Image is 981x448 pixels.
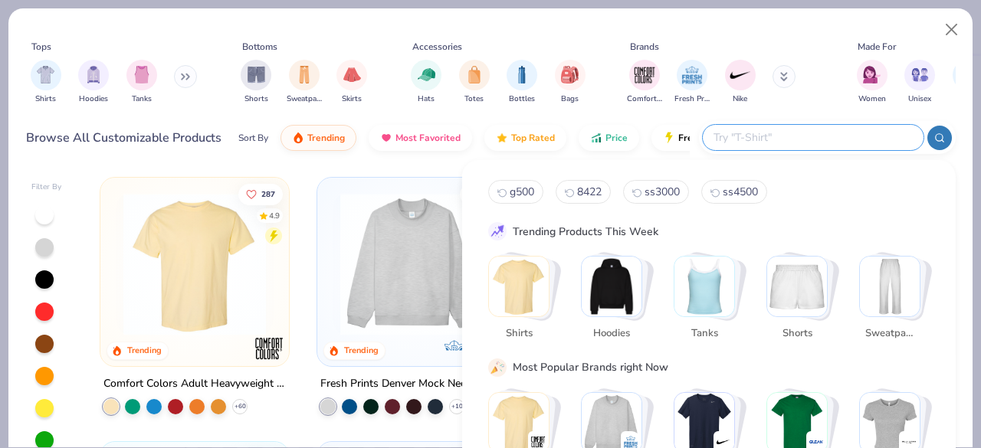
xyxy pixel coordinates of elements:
img: Sweatpants Image [296,66,313,83]
span: g500 [510,185,534,199]
button: filter button [241,60,271,105]
button: filter button [555,60,586,105]
div: Comfort Colors Adult Heavyweight T-Shirt [103,374,286,394]
img: most_fav.gif [380,132,392,144]
span: Totes [464,93,484,105]
img: Totes Image [466,66,483,83]
button: Stack Card Button Hoodies [581,256,651,347]
button: filter button [857,60,887,105]
div: filter for Shorts [241,60,271,105]
span: Top Rated [511,132,555,144]
button: filter button [411,60,441,105]
button: filter button [336,60,367,105]
div: filter for Tanks [126,60,157,105]
button: Price [579,125,639,151]
button: Like [238,183,283,204]
span: Comfort Colors [627,93,662,105]
img: Hats Image [418,66,435,83]
span: + 10 [451,402,463,411]
img: Nike Image [729,64,752,87]
span: 8422 [577,185,602,199]
button: filter button [459,60,490,105]
div: filter for Hoodies [78,60,109,105]
span: Tanks [679,325,729,341]
span: Shirts [494,325,543,341]
button: 84221 [556,180,611,204]
div: filter for Totes [459,60,490,105]
img: Women Image [863,66,881,83]
span: Shorts [772,325,822,341]
div: Fresh Prints Denver Mock Neck Heavyweight Sweatshirt [320,374,503,394]
span: Unisex [908,93,931,105]
button: Fresh Prints Flash [651,125,828,151]
img: Shirts Image [37,66,54,83]
div: filter for Comfort Colors [627,60,662,105]
img: Shorts Image [248,66,265,83]
img: Hoodies Image [85,66,102,83]
div: Most Popular Brands right Now [513,359,668,375]
img: flash.gif [663,132,675,144]
button: ss45003 [701,180,767,204]
div: Browse All Customizable Products [26,129,221,147]
span: Most Favorited [395,132,461,144]
span: Shorts [244,93,268,105]
div: Bottoms [242,40,277,54]
img: trending.gif [292,132,304,144]
span: Sweatpants [865,325,914,341]
span: Hoodies [79,93,108,105]
img: Comfort Colors logo [253,333,284,364]
div: filter for Women [857,60,887,105]
button: Close [937,15,966,44]
img: Tanks Image [133,66,150,83]
button: Top Rated [484,125,566,151]
div: Accessories [412,40,462,54]
button: filter button [31,60,61,105]
div: Filter By [31,181,62,193]
button: Stack Card Button Tanks [674,256,744,347]
span: 287 [261,190,275,198]
button: g5000 [488,180,543,204]
span: + 60 [234,402,245,411]
button: Stack Card Button Shirts [488,256,559,347]
button: ss30002 [623,180,689,204]
div: filter for Hats [411,60,441,105]
img: Bags Image [561,66,578,83]
span: Trending [307,132,345,144]
button: filter button [287,60,322,105]
img: Fresh Prints Image [681,64,704,87]
div: 4.9 [269,210,280,221]
span: Fresh Prints [674,93,710,105]
div: filter for Shirts [31,60,61,105]
span: Shirts [35,93,56,105]
div: Sort By [238,131,268,145]
img: party_popper.gif [490,360,504,374]
img: f5d85501-0dbb-4ee4-b115-c08fa3845d83 [333,193,490,335]
span: Fresh Prints Flash [678,132,757,144]
img: Bottles Image [513,66,530,83]
button: filter button [674,60,710,105]
button: Stack Card Button Shorts [766,256,837,347]
img: Hoodies [582,257,641,316]
span: Bottles [509,93,535,105]
div: filter for Nike [725,60,756,105]
img: 029b8af0-80e6-406f-9fdc-fdf898547912 [116,193,274,335]
span: Nike [733,93,747,105]
div: Trending Products This Week [513,223,658,239]
img: Skirts Image [343,66,361,83]
span: Price [605,132,628,144]
img: trend_line.gif [490,224,504,238]
input: Try "T-Shirt" [712,129,913,146]
button: Like [461,183,500,204]
button: filter button [507,60,537,105]
div: Tops [31,40,51,54]
img: Tanks [674,257,734,316]
span: Tanks [132,93,152,105]
img: Comfort Colors Image [633,64,656,87]
span: Hats [418,93,435,105]
button: Stack Card Button Sweatpants [859,256,930,347]
img: e55d29c3-c55d-459c-bfd9-9b1c499ab3c6 [273,193,431,335]
button: filter button [725,60,756,105]
span: ss3000 [645,185,680,199]
span: Hoodies [586,325,636,341]
button: Trending [281,125,356,151]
